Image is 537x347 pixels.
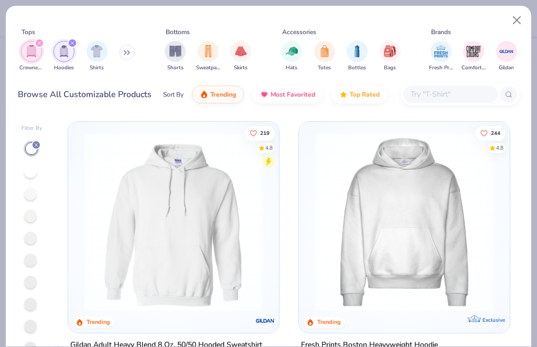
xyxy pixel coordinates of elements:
[461,64,486,72] span: Comfort Colors
[54,64,74,72] span: Hoodies
[351,45,363,57] img: Bottles Image
[499,44,514,59] img: Gildan Image
[496,41,517,72] div: filter for Gildan
[496,41,517,72] button: filter button
[91,45,103,57] img: Shirts Image
[165,41,186,72] button: filter button
[380,41,401,72] button: filter button
[433,44,449,59] img: Fresh Prints Image
[234,64,248,72] span: Skirts
[507,10,527,30] button: Close
[282,27,316,37] div: Accessories
[19,41,44,72] button: filter button
[491,130,500,135] span: 244
[230,41,251,72] button: filter button
[309,132,499,312] img: 450e3e88-b19a-4ed5-8f95-6d72762331a9
[265,144,273,152] div: 4.8
[347,41,368,72] div: filter for Bottles
[200,90,208,99] img: trending.gif
[18,88,152,101] div: Browse All Customizable Products
[22,27,35,37] div: Tops
[53,41,74,72] button: filter button
[281,41,302,72] div: filter for Hats
[19,41,44,72] div: filter for Crewnecks
[22,124,42,132] div: Filter By
[196,41,220,72] div: filter for Sweatpants
[166,27,190,37] div: Bottoms
[53,41,74,72] div: filter for Hoodies
[410,88,490,100] input: Try "T-Shirt"
[461,41,486,72] div: filter for Comfort Colors
[318,64,331,72] span: Totes
[79,132,268,312] img: 5ea07373-8dcd-49e9-84b5-91ddf2ef84d2
[196,64,220,72] span: Sweatpants
[339,90,348,99] img: TopRated.gif
[475,125,506,140] button: Like
[286,45,298,57] img: Hats Image
[163,90,184,99] div: Sort By
[260,130,270,135] span: 219
[87,41,108,72] div: filter for Shirts
[286,64,297,72] span: Hats
[167,64,184,72] span: Shorts
[235,45,247,57] img: Skirts Image
[429,41,453,72] button: filter button
[496,144,503,152] div: 4.8
[271,90,315,99] span: Most Favorited
[331,86,388,103] button: Top Rated
[466,44,481,59] img: Comfort Colors Image
[482,316,504,323] span: Exclusive
[314,41,335,72] div: filter for Totes
[87,41,108,72] button: filter button
[252,86,323,103] button: Most Favorited
[260,90,268,99] img: most_fav.gif
[314,41,335,72] button: filter button
[255,310,276,331] img: Gildan logo
[165,41,186,72] div: filter for Shorts
[230,41,251,72] div: filter for Skirts
[281,41,302,72] button: filter button
[380,41,401,72] div: filter for Bags
[210,90,236,99] span: Trending
[319,45,330,57] img: Totes Image
[431,27,451,37] div: Brands
[202,45,214,57] img: Sweatpants Image
[499,64,514,72] span: Gildan
[19,64,44,72] span: Crewnecks
[244,125,275,140] button: Like
[429,64,453,72] span: Fresh Prints
[350,90,380,99] span: Top Rated
[429,41,453,72] div: filter for Fresh Prints
[192,86,244,103] button: Trending
[348,64,366,72] span: Bottles
[461,41,486,72] button: filter button
[384,45,395,57] img: Bags Image
[169,45,181,57] img: Shorts Image
[90,64,104,72] span: Shirts
[58,45,70,57] img: Hoodies Image
[26,45,37,57] img: Crewnecks Image
[384,64,396,72] span: Bags
[196,41,220,72] button: filter button
[347,41,368,72] button: filter button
